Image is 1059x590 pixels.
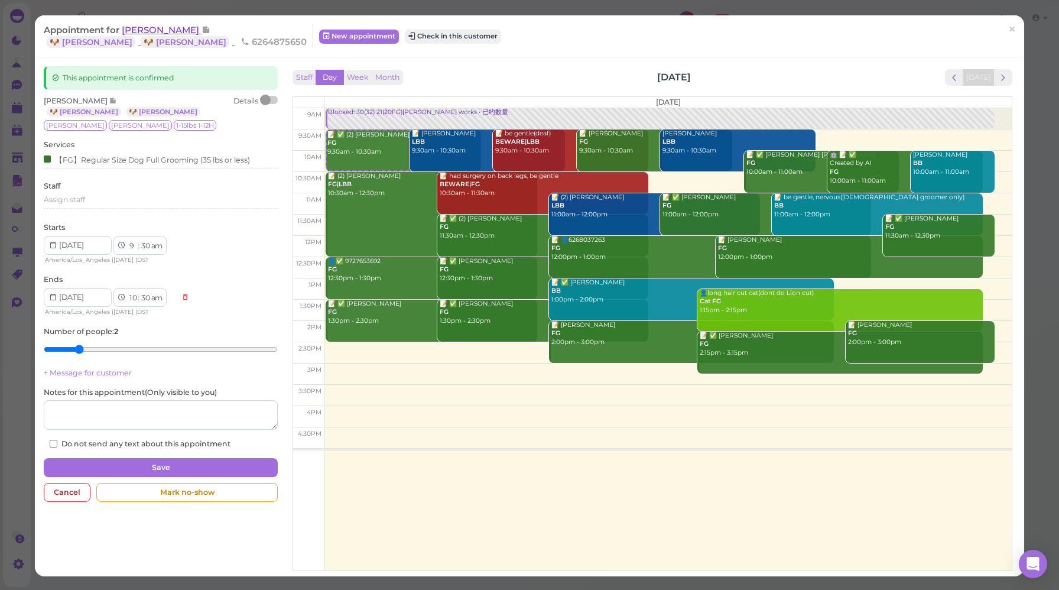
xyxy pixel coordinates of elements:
div: 📝 ✅ (2) [PERSON_NAME] 11:30am - 12:30pm [439,215,648,241]
a: 🐶 [PERSON_NAME] [47,107,121,116]
button: Month [372,70,403,86]
span: Note [202,24,210,35]
div: 📝 ✅ [PERSON_NAME] [PERSON_NAME] 10:00am - 11:00am [746,151,899,177]
div: Mark no-show [96,483,278,502]
label: Starts [44,222,65,233]
span: [DATE] [113,308,134,316]
button: [DATE] [963,69,995,85]
b: FG [848,329,857,337]
div: | | [44,307,176,317]
label: Notes for this appointment ( Only visible to you ) [44,387,217,398]
label: Staff [44,181,60,192]
b: FG [440,265,449,273]
button: next [994,69,1012,85]
span: 1pm [308,281,321,288]
button: Week [343,70,372,86]
span: 10:30am [295,174,321,182]
span: [DATE] [656,98,681,106]
div: 📝 ✅ [PERSON_NAME] 1:30pm - 2:30pm [327,300,537,326]
b: FG [328,308,337,316]
label: Ends [44,274,63,285]
div: 📝 [PERSON_NAME] 12:00pm - 1:00pm [717,236,982,262]
a: New appointment [319,30,399,44]
b: Cat FG [700,297,721,305]
span: [PERSON_NAME] [109,120,172,131]
span: [PERSON_NAME] [44,96,109,105]
div: 📝 [PERSON_NAME] 9:30am - 10:30am [411,129,565,155]
a: 🐶 [PERSON_NAME] [141,36,229,48]
input: Do not send any text about this appointment [50,440,57,448]
div: 📝 [PERSON_NAME] 9:30am - 10:30am [579,129,732,155]
b: FG [579,138,588,145]
span: 10am [304,153,321,161]
div: 【FG】Regular Size Dog Full Grooming (35 lbs or less) [44,153,250,166]
div: Blocked: 30(32) 21(20FG)[PERSON_NAME] works • 已约数量 [327,108,995,117]
b: FG [700,340,709,348]
span: 6264875650 [241,36,307,47]
div: [PERSON_NAME] 10:00am - 11:00am [912,151,994,177]
div: 📝 be gentle(deaf) 9:30am - 10:30am [495,129,648,155]
div: 📝 ✅ [PERSON_NAME] 11:00am - 12:00pm [662,193,871,219]
div: 📝 👤6268037263 12:00pm - 1:00pm [551,236,872,262]
button: Staff [293,70,316,86]
div: 📝 ✅ [PERSON_NAME] 2:15pm - 3:15pm [699,332,983,358]
span: 3:30pm [298,387,321,395]
button: prev [945,69,963,85]
a: × [1001,17,1023,44]
span: 9am [307,111,321,118]
b: FG [327,139,336,147]
b: BEWARE|FG [440,180,480,188]
div: 👤long hair cut cat(dont do Lion cut) 1:15pm - 2:15pm [699,289,983,315]
a: 🐶 [PERSON_NAME] [47,36,135,48]
div: 📝 [PERSON_NAME] 2:00pm - 3:00pm [551,321,834,347]
b: LBB [662,138,675,145]
span: 2pm [307,323,321,331]
span: 1-15lbs 1-12H [174,120,216,131]
label: Number of people : [44,326,118,337]
span: 11am [306,196,321,203]
b: FG [885,223,894,231]
span: 4pm [307,409,321,416]
span: 12:30pm [296,260,321,267]
div: Open Intercom Messenger [1019,550,1047,578]
div: Details [233,96,258,117]
b: LBB [412,138,425,145]
span: 11:30am [297,217,321,225]
span: DST [137,256,149,264]
b: 2 [114,327,118,336]
div: 📝 (2) [PERSON_NAME] 10:30am - 12:30pm [327,172,537,198]
b: FG [551,244,560,252]
span: 2:30pm [298,345,321,352]
b: FG [440,308,449,316]
b: BB [774,202,784,209]
button: Check in this customer [405,30,501,44]
div: 📝 (2) [PERSON_NAME] 11:00am - 12:00pm [551,193,760,219]
span: 1:30pm [300,302,321,310]
b: FG [328,265,337,273]
label: Services [44,140,74,150]
h2: [DATE] [657,70,691,84]
div: | | [44,255,176,265]
div: 👤✅ 9727653692 12:30pm - 1:30pm [327,257,537,283]
span: Assign staff [44,195,85,204]
span: 12pm [305,238,321,246]
b: FG [662,202,671,209]
span: Note [109,96,117,105]
a: 🐶 [PERSON_NAME] [126,107,200,116]
b: FG [830,168,839,176]
div: 📝 ✅ (2) [PERSON_NAME] 9:30am - 10:30am [327,131,480,157]
div: 📝 had surgery on back legs, be gentle 10:30am - 11:30am [439,172,648,198]
div: Appointment for [44,24,313,48]
div: 📝 ✅ [PERSON_NAME] 12:30pm - 1:30pm [439,257,648,283]
a: [PERSON_NAME] 🐶 [PERSON_NAME] 🐶 [PERSON_NAME] [44,24,238,47]
div: 📝 be gentle, nervous([DEMOGRAPHIC_DATA] groomer only) 11:00am - 12:00pm [774,193,983,219]
div: 📝 [PERSON_NAME] 2:00pm - 3:00pm [847,321,994,347]
b: FG [551,329,560,337]
a: + Message for customer [44,368,132,377]
span: DST [137,308,149,316]
span: America/Los_Angeles [45,308,110,316]
b: LBB [551,202,564,209]
button: Save [44,458,278,477]
div: 🤖 📝 ✅ Created by AI 10:00am - 11:00am [829,151,983,186]
span: America/Los_Angeles [45,256,110,264]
